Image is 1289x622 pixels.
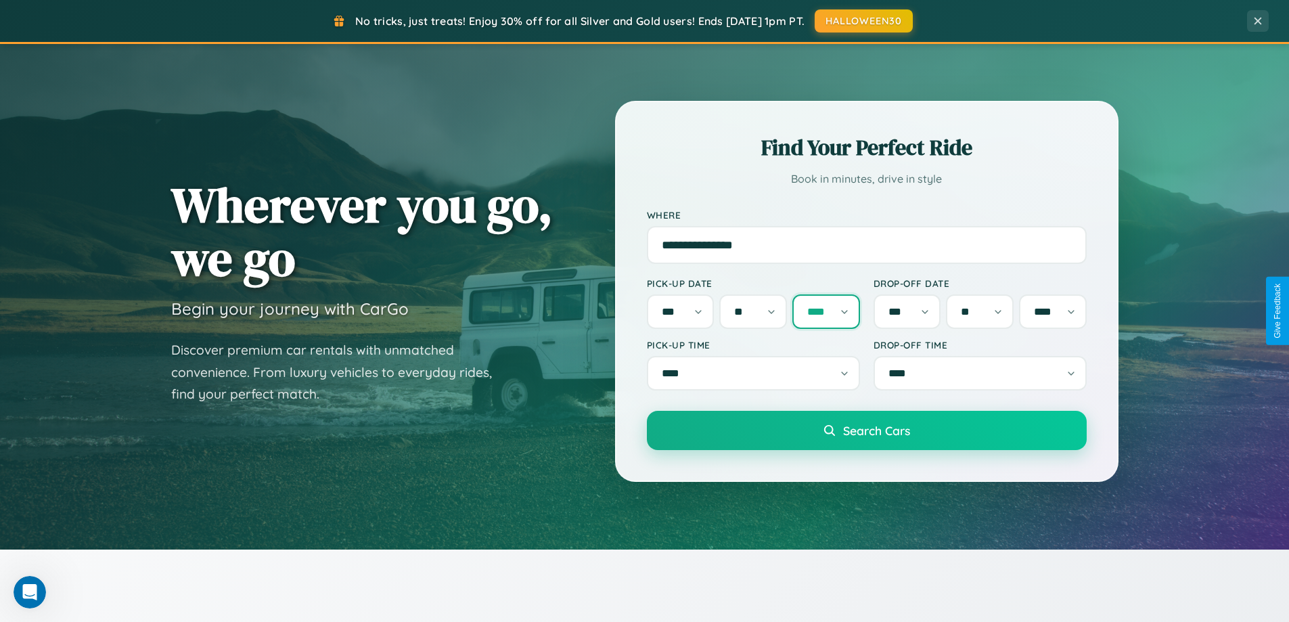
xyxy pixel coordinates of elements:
[874,277,1087,289] label: Drop-off Date
[355,14,805,28] span: No tricks, just treats! Enjoy 30% off for all Silver and Gold users! Ends [DATE] 1pm PT.
[14,576,46,608] iframe: Intercom live chat
[647,339,860,351] label: Pick-up Time
[647,133,1087,162] h2: Find Your Perfect Ride
[647,277,860,289] label: Pick-up Date
[647,411,1087,450] button: Search Cars
[874,339,1087,351] label: Drop-off Time
[171,178,553,285] h1: Wherever you go, we go
[171,298,409,319] h3: Begin your journey with CarGo
[171,339,510,405] p: Discover premium car rentals with unmatched convenience. From luxury vehicles to everyday rides, ...
[843,423,910,438] span: Search Cars
[647,169,1087,189] p: Book in minutes, drive in style
[815,9,913,32] button: HALLOWEEN30
[1273,284,1282,338] div: Give Feedback
[647,209,1087,221] label: Where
